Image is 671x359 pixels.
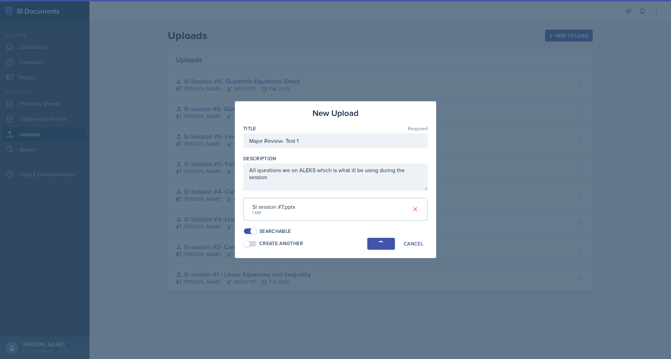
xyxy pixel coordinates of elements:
[399,238,428,250] button: Cancel
[404,241,423,247] div: Cancel
[243,155,276,162] label: Description
[243,125,256,132] label: Title
[259,228,291,235] div: Searchable
[408,126,428,131] span: Required
[243,133,428,148] input: Enter title
[252,203,295,211] div: SI session #7.pptx
[312,107,359,119] h3: New Upload
[252,210,295,216] div: 1 MB
[259,240,303,247] div: Create Another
